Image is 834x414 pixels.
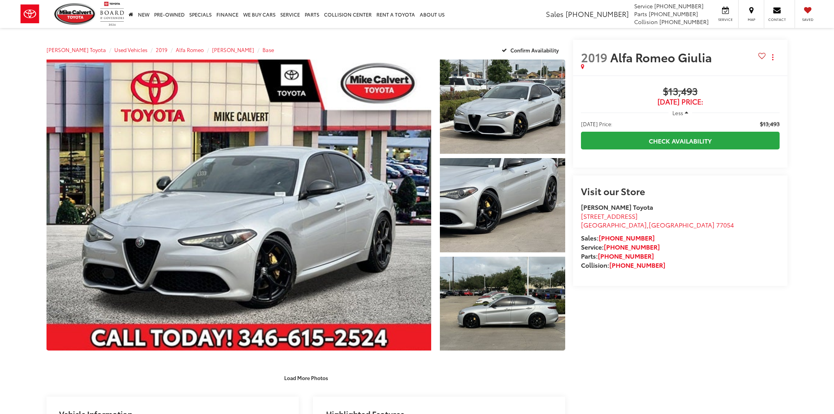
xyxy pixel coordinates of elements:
span: 77054 [716,220,734,229]
h2: Visit our Store [581,186,780,196]
a: Expand Photo 0 [47,60,431,351]
a: [PERSON_NAME] Toyota [47,46,106,53]
a: Used Vehicles [114,46,147,53]
a: Expand Photo 3 [440,257,565,351]
a: 2019 [156,46,168,53]
a: [PHONE_NUMBER] [598,251,654,260]
button: Actions [766,50,780,64]
strong: Collision: [581,260,665,269]
span: Alfa Romeo Giulia [610,48,715,65]
span: [PHONE_NUMBER] [566,9,629,19]
span: Service [634,2,653,10]
img: 2019 Alfa Romeo Giulia Base [438,157,566,253]
a: Expand Photo 2 [440,158,565,252]
span: [DATE] Price: [581,120,612,128]
span: [PHONE_NUMBER] [654,2,704,10]
span: [GEOGRAPHIC_DATA] [649,220,715,229]
a: Alfa Romeo [176,46,204,53]
span: [STREET_ADDRESS] [581,211,638,220]
span: Service [717,17,734,22]
img: 2019 Alfa Romeo Giulia Base [438,58,566,155]
strong: [PERSON_NAME] Toyota [581,202,653,211]
strong: Service: [581,242,660,251]
button: Confirm Availability [497,43,566,57]
a: [PHONE_NUMBER] [609,260,665,269]
a: Base [262,46,274,53]
strong: Sales: [581,233,655,242]
span: Parts [634,10,647,18]
span: $13,493 [760,120,780,128]
span: Map [743,17,760,22]
button: Less [668,106,692,120]
img: 2019 Alfa Romeo Giulia Base [438,255,566,352]
img: Mike Calvert Toyota [54,3,96,25]
a: [PERSON_NAME] [212,46,254,53]
span: 2019 [581,48,607,65]
span: Saved [799,17,816,22]
span: Less [672,109,683,116]
a: [PHONE_NUMBER] [604,242,660,251]
button: Load More Photos [279,371,333,384]
img: 2019 Alfa Romeo Giulia Base [43,58,435,352]
span: $13,493 [581,86,780,98]
a: Check Availability [581,132,780,149]
a: Expand Photo 1 [440,60,565,154]
span: [DATE] Price: [581,98,780,106]
span: [PHONE_NUMBER] [659,18,709,26]
span: Sales [546,9,564,19]
strong: Parts: [581,251,654,260]
span: [GEOGRAPHIC_DATA] [581,220,647,229]
span: Collision [634,18,658,26]
span: dropdown dots [772,54,773,60]
span: Contact [768,17,786,22]
span: , [581,220,734,229]
a: [STREET_ADDRESS] [GEOGRAPHIC_DATA],[GEOGRAPHIC_DATA] 77054 [581,211,734,229]
span: Confirm Availability [510,47,559,54]
a: [PHONE_NUMBER] [599,233,655,242]
span: [PHONE_NUMBER] [649,10,698,18]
